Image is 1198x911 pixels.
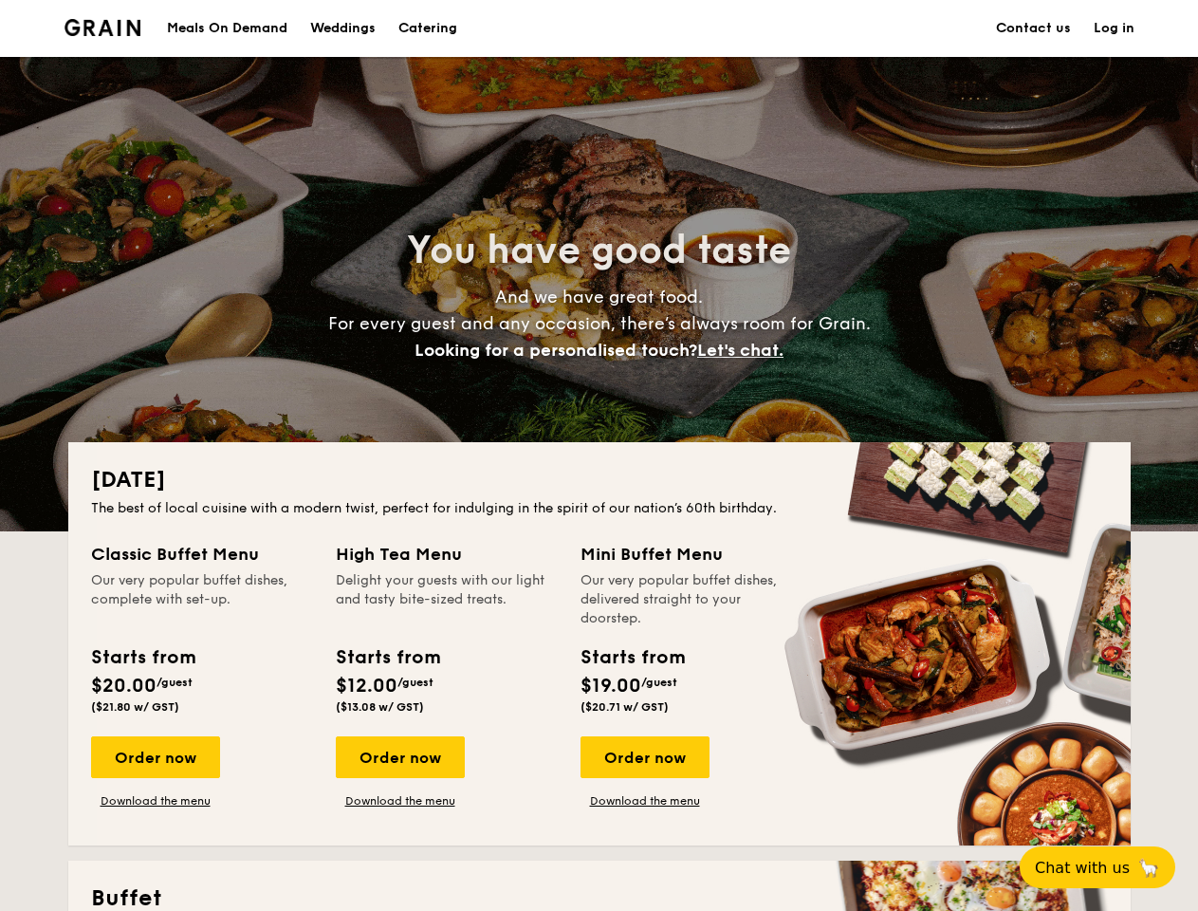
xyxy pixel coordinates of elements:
span: Let's chat. [697,340,783,361]
div: Order now [91,736,220,778]
div: Order now [581,736,710,778]
div: Classic Buffet Menu [91,541,313,567]
span: ($13.08 w/ GST) [336,700,424,714]
span: /guest [641,676,677,689]
div: High Tea Menu [336,541,558,567]
span: $19.00 [581,675,641,697]
a: Download the menu [91,793,220,809]
div: Our very popular buffet dishes, delivered straight to your doorstep. [581,571,802,628]
span: 🦙 [1137,857,1160,879]
span: Chat with us [1035,859,1130,877]
span: /guest [397,676,433,689]
div: Starts from [91,643,194,672]
span: $12.00 [336,675,397,697]
button: Chat with us🦙 [1020,846,1175,888]
span: ($20.71 w/ GST) [581,700,669,714]
div: Starts from [581,643,684,672]
h2: [DATE] [91,465,1108,495]
div: Our very popular buffet dishes, complete with set-up. [91,571,313,628]
a: Download the menu [581,793,710,809]
span: $20.00 [91,675,157,697]
a: Logotype [65,19,141,36]
div: The best of local cuisine with a modern twist, perfect for indulging in the spirit of our nation’... [91,499,1108,518]
a: Download the menu [336,793,465,809]
div: Starts from [336,643,439,672]
img: Grain [65,19,141,36]
div: Delight your guests with our light and tasty bite-sized treats. [336,571,558,628]
div: Order now [336,736,465,778]
span: ($21.80 w/ GST) [91,700,179,714]
div: Mini Buffet Menu [581,541,802,567]
span: /guest [157,676,193,689]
